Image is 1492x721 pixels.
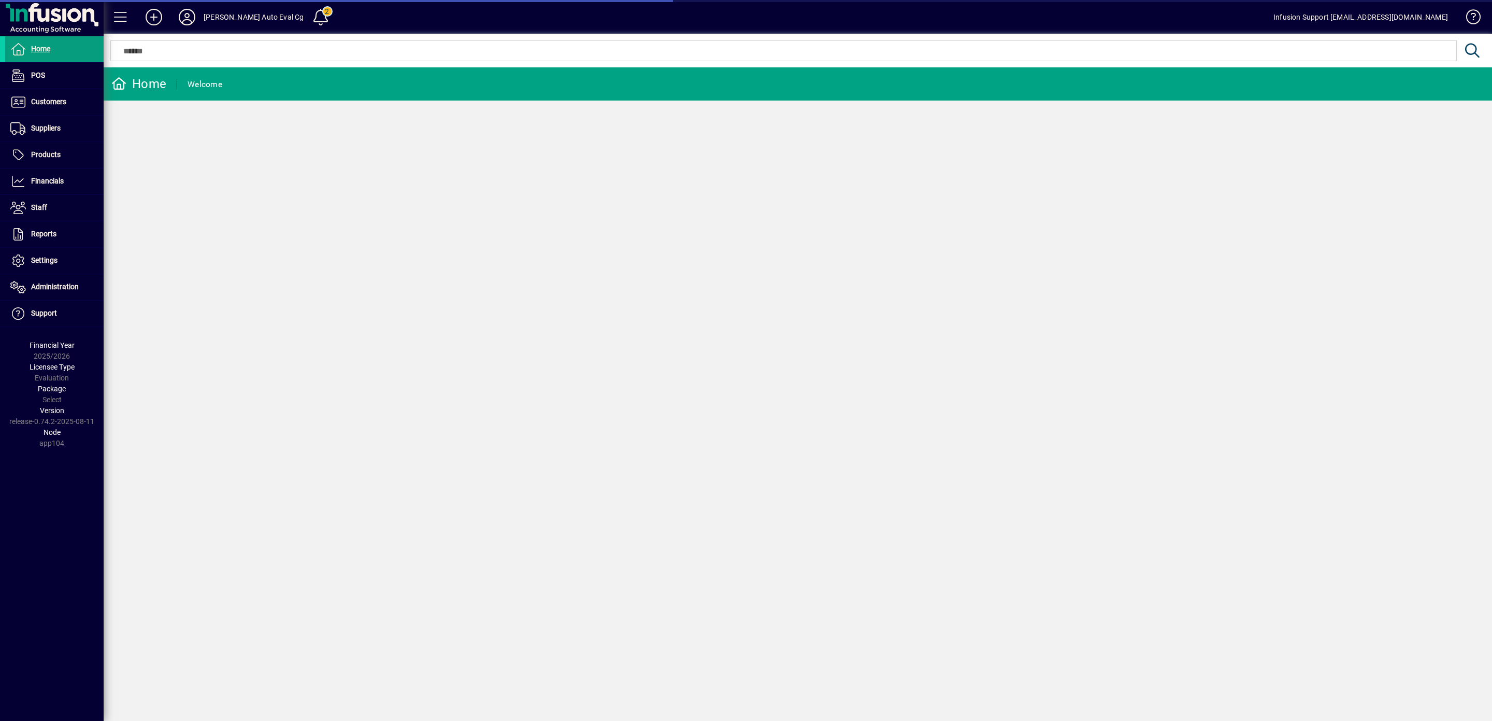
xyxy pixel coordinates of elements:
[31,124,61,132] span: Suppliers
[1458,2,1479,36] a: Knowledge Base
[111,76,166,92] div: Home
[188,76,222,93] div: Welcome
[170,8,204,26] button: Profile
[204,9,304,25] div: [PERSON_NAME] Auto Eval Cg
[31,97,66,106] span: Customers
[5,195,104,221] a: Staff
[40,406,64,415] span: Version
[44,428,61,436] span: Node
[5,168,104,194] a: Financials
[31,282,79,291] span: Administration
[38,385,66,393] span: Package
[30,363,75,371] span: Licensee Type
[5,116,104,142] a: Suppliers
[1273,9,1448,25] div: Infusion Support [EMAIL_ADDRESS][DOMAIN_NAME]
[31,256,58,264] span: Settings
[5,274,104,300] a: Administration
[5,63,104,89] a: POS
[5,301,104,327] a: Support
[5,89,104,115] a: Customers
[5,248,104,274] a: Settings
[31,150,61,159] span: Products
[31,177,64,185] span: Financials
[31,203,47,211] span: Staff
[5,221,104,247] a: Reports
[137,8,170,26] button: Add
[5,142,104,168] a: Products
[31,309,57,317] span: Support
[31,45,50,53] span: Home
[31,230,56,238] span: Reports
[31,71,45,79] span: POS
[30,341,75,349] span: Financial Year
